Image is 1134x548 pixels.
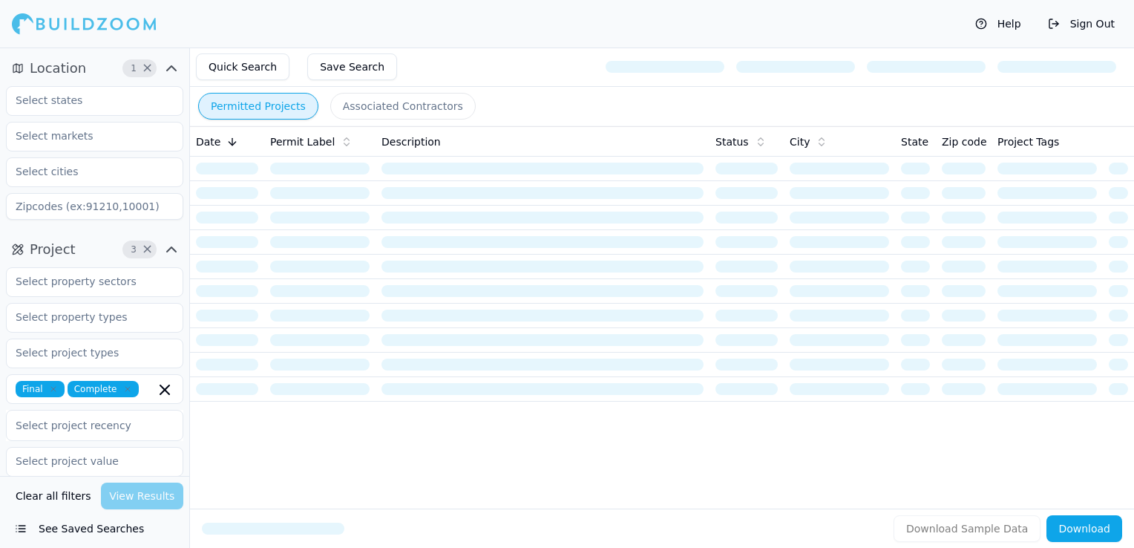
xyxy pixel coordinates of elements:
span: Description [381,134,441,149]
input: Select property sectors [7,268,164,295]
input: Select states [7,87,164,114]
span: Final [16,381,65,397]
button: Associated Contractors [330,93,476,120]
span: Status [715,134,749,149]
input: Zipcodes (ex:91210,10001) [6,193,183,220]
span: Clear Project filters [142,246,153,253]
span: Permit Label [270,134,335,149]
span: City [790,134,810,149]
span: Project Tags [997,134,1059,149]
input: Select project value [7,448,164,474]
input: Select markets [7,123,164,149]
input: Select property types [7,304,164,330]
button: Download [1046,515,1122,542]
span: State [901,134,928,149]
span: 3 [126,242,141,257]
span: Date [196,134,220,149]
span: Zip code [942,134,987,149]
button: Help [968,12,1029,36]
button: Project3Clear Project filters [6,238,183,261]
span: Project [30,239,76,260]
span: Location [30,58,86,79]
button: Save Search [307,53,397,80]
button: Permitted Projects [198,93,318,120]
button: Sign Out [1040,12,1122,36]
span: Clear Location filters [142,65,153,72]
button: Clear all filters [12,483,95,509]
button: Location1Clear Location filters [6,56,183,80]
input: Select project types [7,339,164,366]
input: Select cities [7,158,164,185]
span: 1 [126,61,141,76]
button: Quick Search [196,53,289,80]
button: See Saved Searches [6,515,183,542]
span: Complete [68,381,139,397]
